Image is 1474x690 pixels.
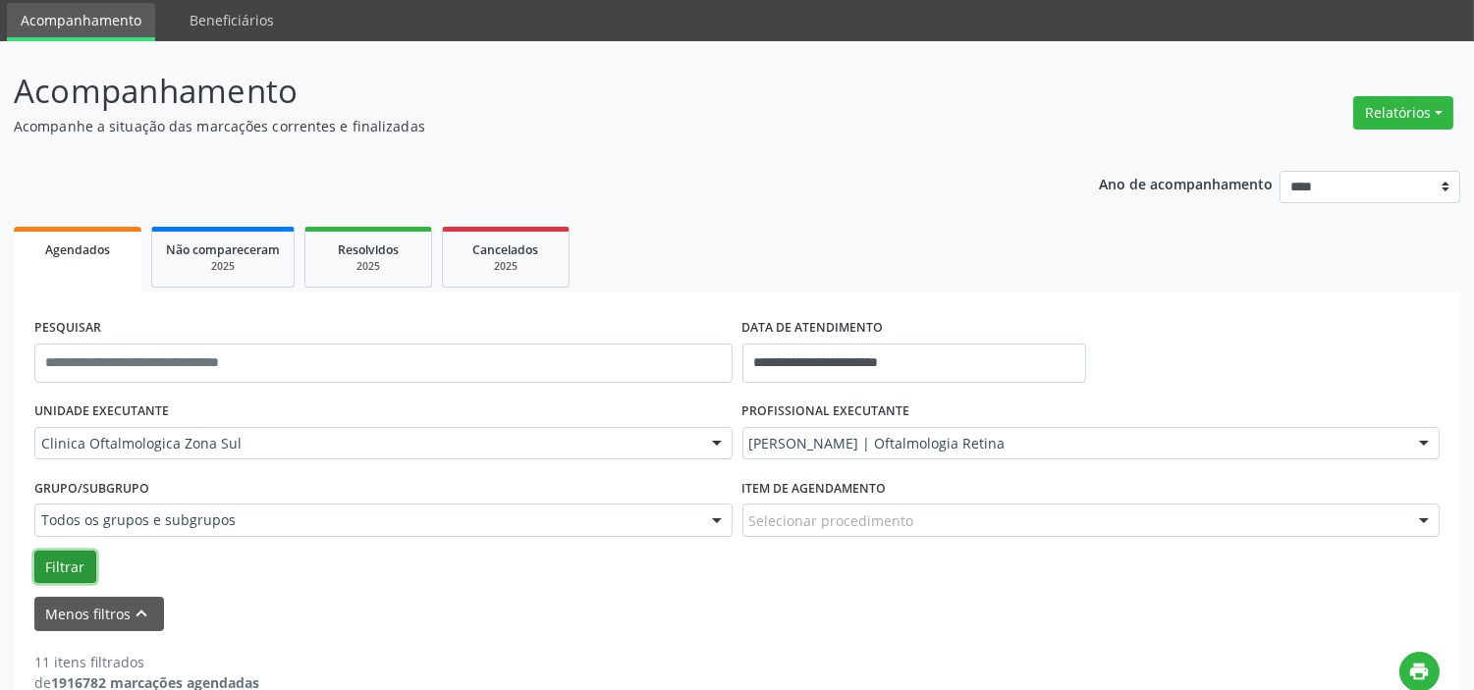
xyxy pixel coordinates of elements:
span: [PERSON_NAME] | Oftalmologia Retina [749,434,1400,453]
label: Grupo/Subgrupo [34,473,149,504]
span: Todos os grupos e subgrupos [41,510,692,530]
button: Menos filtroskeyboard_arrow_up [34,597,164,631]
div: 11 itens filtrados [34,652,259,672]
button: Filtrar [34,551,96,584]
span: Cancelados [473,241,539,258]
div: 2025 [319,259,417,274]
label: UNIDADE EXECUTANTE [34,397,169,427]
p: Ano de acompanhamento [1099,171,1273,195]
label: PESQUISAR [34,313,101,344]
i: print [1409,661,1431,682]
span: Clinica Oftalmologica Zona Sul [41,434,692,453]
span: Selecionar procedimento [749,510,914,531]
label: DATA DE ATENDIMENTO [742,313,884,344]
button: Relatórios [1353,96,1453,130]
span: Agendados [45,241,110,258]
label: PROFISSIONAL EXECUTANTE [742,397,910,427]
div: 2025 [457,259,555,274]
a: Acompanhamento [7,3,155,41]
p: Acompanhe a situação das marcações correntes e finalizadas [14,116,1026,136]
label: Item de agendamento [742,473,887,504]
span: Resolvidos [338,241,399,258]
a: Beneficiários [176,3,288,37]
i: keyboard_arrow_up [132,603,153,624]
div: 2025 [166,259,280,274]
span: Não compareceram [166,241,280,258]
p: Acompanhamento [14,67,1026,116]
